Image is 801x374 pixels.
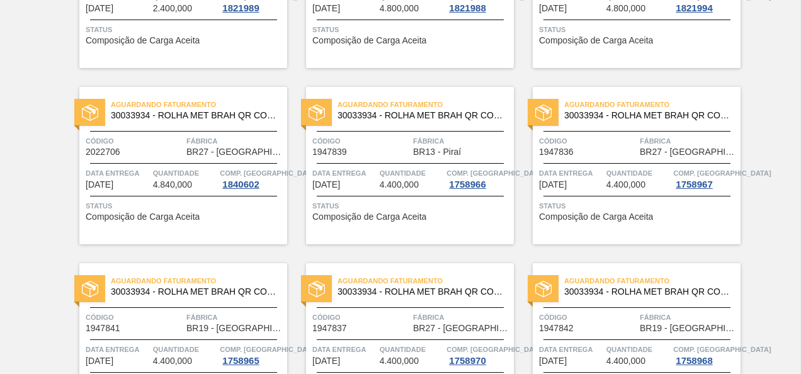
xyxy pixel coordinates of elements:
span: BR27 - Nova Minas [186,147,284,157]
span: 4.400,000 [606,180,645,190]
span: Quantidade [606,167,671,179]
span: 30033934 - ROLHA MET BRAH QR CODE 021CX105 [111,111,277,120]
span: Comp. Carga [220,167,317,179]
span: BR13 - Piraí [413,147,461,157]
span: 30033934 - ROLHA MET BRAH QR CODE 021CX105 [111,287,277,297]
span: Status [86,200,284,212]
span: BR27 - Nova Minas [640,147,737,157]
span: Código [312,311,410,324]
span: 1947839 [312,147,347,157]
span: Status [86,23,284,36]
span: 1947841 [86,324,120,333]
span: 4.400,000 [153,356,192,366]
span: 15/09/2025 [312,356,340,366]
span: Quantidade [153,167,217,179]
div: 1840602 [220,179,261,190]
span: 04/09/2025 [539,4,567,13]
span: 08/09/2025 [312,180,340,190]
span: Data entrega [539,343,603,356]
a: Comp. [GEOGRAPHIC_DATA]1758970 [446,343,511,366]
span: Data entrega [539,167,603,179]
span: Quantidade [380,167,444,179]
div: 1758965 [220,356,261,366]
span: 4.400,000 [606,356,645,366]
img: status [535,105,552,121]
span: 30033934 - ROLHA MET BRAH QR CODE 021CX105 [564,287,730,297]
img: status [309,281,325,297]
img: status [82,281,98,297]
span: Aguardando Faturamento [111,275,287,287]
span: Aguardando Faturamento [338,98,514,111]
span: Status [312,200,511,212]
a: Comp. [GEOGRAPHIC_DATA]1840602 [220,167,284,190]
span: Fábrica [186,311,284,324]
span: 08/09/2025 [539,180,567,190]
span: 2022706 [86,147,120,157]
span: 30033934 - ROLHA MET BRAH QR CODE 021CX105 [338,111,504,120]
span: 30033934 - ROLHA MET BRAH QR CODE 021CX105 [564,111,730,120]
span: Fábrica [640,135,737,147]
span: Data entrega [312,167,377,179]
span: Aguardando Faturamento [111,98,287,111]
span: Comp. Carga [446,343,544,356]
span: 1947837 [312,324,347,333]
span: Composição de Carga Aceita [539,36,653,45]
span: Composição de Carga Aceita [312,36,426,45]
span: Fábrica [413,311,511,324]
a: statusAguardando Faturamento30033934 - ROLHA MET BRAH QR CODE 021CX105Código1947839FábricaBR13 - ... [287,87,514,244]
a: Comp. [GEOGRAPHIC_DATA]1758966 [446,167,511,190]
div: 1821988 [446,3,488,13]
span: Quantidade [606,343,671,356]
span: Comp. Carga [446,167,544,179]
span: Composição de Carga Aceita [86,36,200,45]
img: status [82,105,98,121]
span: Status [539,23,737,36]
span: 01/09/2025 [312,4,340,13]
span: Composição de Carga Aceita [539,212,653,222]
div: 1758968 [673,356,715,366]
span: Data entrega [312,343,377,356]
span: Comp. Carga [673,167,771,179]
span: Código [539,135,637,147]
span: 15/09/2025 [539,356,567,366]
span: 2.400,000 [153,4,192,13]
a: Comp. [GEOGRAPHIC_DATA]1758968 [673,343,737,366]
span: Aguardando Faturamento [564,275,741,287]
img: status [535,281,552,297]
div: 1821994 [673,3,715,13]
span: 12/09/2025 [86,356,113,366]
a: Comp. [GEOGRAPHIC_DATA]1758965 [220,343,284,366]
span: Aguardando Faturamento [338,275,514,287]
div: 1758966 [446,179,488,190]
span: 01/09/2025 [86,4,113,13]
span: BR27 - Nova Minas [413,324,511,333]
span: 08/09/2025 [86,180,113,190]
a: statusAguardando Faturamento30033934 - ROLHA MET BRAH QR CODE 021CX105Código2022706FábricaBR27 - ... [60,87,287,244]
span: Composição de Carga Aceita [312,212,426,222]
span: Comp. Carga [673,343,771,356]
span: Data entrega [86,167,150,179]
span: 4.800,000 [380,4,419,13]
span: 4.840,000 [153,180,192,190]
span: 4.800,000 [606,4,645,13]
span: Fábrica [640,311,737,324]
span: Data entrega [86,343,150,356]
span: Fábrica [186,135,284,147]
span: Status [312,23,511,36]
div: 1758967 [673,179,715,190]
span: 1947842 [539,324,574,333]
span: Código [539,311,637,324]
span: 1947836 [539,147,574,157]
span: 4.400,000 [380,180,419,190]
span: Aguardando Faturamento [564,98,741,111]
span: Código [312,135,410,147]
span: 4.400,000 [380,356,419,366]
a: Comp. [GEOGRAPHIC_DATA]1758967 [673,167,737,190]
a: statusAguardando Faturamento30033934 - ROLHA MET BRAH QR CODE 021CX105Código1947836FábricaBR27 - ... [514,87,741,244]
span: Código [86,135,183,147]
span: Quantidade [153,343,217,356]
div: 1758970 [446,356,488,366]
span: Fábrica [413,135,511,147]
div: 1821989 [220,3,261,13]
span: BR19 - Nova Rio [186,324,284,333]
